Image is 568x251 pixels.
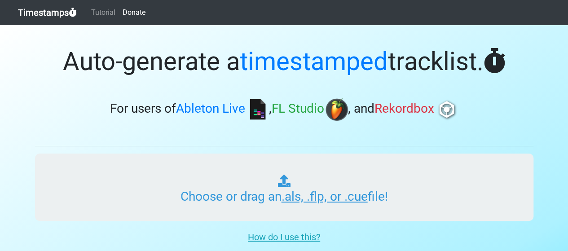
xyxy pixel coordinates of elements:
span: FL Studio [272,101,324,116]
span: Ableton Live [176,101,245,116]
img: rb.png [436,98,458,121]
span: timestamped [240,47,388,76]
span: Rekordbox [374,101,434,116]
u: How do I use this? [248,232,320,242]
img: fl.png [326,98,348,121]
a: Timestamps [18,4,77,22]
h1: Auto-generate a tracklist. [35,47,533,77]
h3: For users of , , and [35,98,533,121]
a: Donate [119,4,149,22]
img: ableton.png [247,98,269,121]
a: Tutorial [88,4,119,22]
